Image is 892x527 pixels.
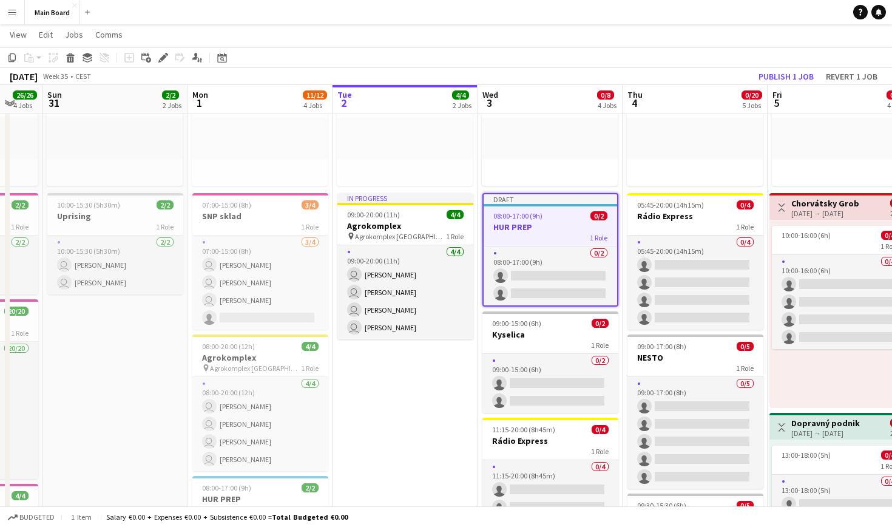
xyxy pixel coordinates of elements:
[12,491,29,500] span: 4/4
[163,101,181,110] div: 2 Jobs
[95,29,123,40] span: Comms
[192,89,208,100] span: Mon
[737,501,754,510] span: 0/5
[754,69,819,84] button: Publish 1 job
[347,210,400,219] span: 09:00-20:00 (11h)
[6,511,56,524] button: Budgeted
[34,27,58,42] a: Edit
[13,90,37,100] span: 26/26
[592,425,609,434] span: 0/4
[484,194,617,204] div: Draft
[481,96,498,110] span: 3
[597,90,614,100] span: 0/8
[492,425,555,434] span: 11:15-20:00 (8h45m)
[337,245,473,339] app-card-role: 4/409:00-20:00 (11h) [PERSON_NAME] [PERSON_NAME] [PERSON_NAME] [PERSON_NAME]
[303,90,327,100] span: 11/12
[482,89,498,100] span: Wed
[492,319,541,328] span: 09:00-15:00 (6h)
[57,200,120,209] span: 10:00-15:30 (5h30m)
[65,29,83,40] span: Jobs
[301,364,319,373] span: 1 Role
[337,89,352,100] span: Tue
[5,27,32,42] a: View
[19,513,55,522] span: Budgeted
[482,329,618,340] h3: Kyselica
[627,89,643,100] span: Thu
[40,72,70,81] span: Week 35
[782,450,831,460] span: 13:00-18:00 (5h)
[627,352,763,363] h3: NESTO
[482,435,618,446] h3: Rádio Express
[13,101,36,110] div: 4 Jobs
[192,335,328,471] app-job-card: 08:00-20:00 (12h)4/4Agrokomplex Agrokomplex [GEOGRAPHIC_DATA]1 Role4/408:00-20:00 (12h) [PERSON_N...
[771,96,782,110] span: 5
[156,222,174,231] span: 1 Role
[737,342,754,351] span: 0/5
[192,236,328,330] app-card-role: 3/407:00-15:00 (8h) [PERSON_NAME] [PERSON_NAME] [PERSON_NAME]
[25,1,80,24] button: Main Board
[302,342,319,351] span: 4/4
[627,211,763,222] h3: Rádio Express
[60,27,88,42] a: Jobs
[627,193,763,330] app-job-card: 05:45-20:00 (14h15m)0/4Rádio Express1 Role0/405:45-20:00 (14h15m)
[75,72,91,81] div: CEST
[447,210,464,219] span: 4/4
[191,96,208,110] span: 1
[446,232,464,241] span: 1 Role
[202,483,251,492] span: 08:00-17:00 (9h)
[336,96,352,110] span: 2
[592,319,609,328] span: 0/2
[737,200,754,209] span: 0/4
[736,364,754,373] span: 1 Role
[452,90,469,100] span: 4/4
[791,429,860,438] div: [DATE] → [DATE]
[46,96,62,110] span: 31
[637,342,686,351] span: 09:00-17:00 (8h)
[627,335,763,489] app-job-card: 09:00-17:00 (8h)0/5NESTO1 Role0/509:00-17:00 (8h)
[493,211,542,220] span: 08:00-17:00 (9h)
[202,200,251,209] span: 07:00-15:00 (8h)
[302,200,319,209] span: 3/4
[192,193,328,330] app-job-card: 07:00-15:00 (8h)3/4SNP sklad1 Role3/407:00-15:00 (8h) [PERSON_NAME] [PERSON_NAME] [PERSON_NAME]
[482,354,618,413] app-card-role: 0/209:00-15:00 (6h)
[791,209,859,218] div: [DATE] → [DATE]
[772,89,782,100] span: Fri
[47,236,183,294] app-card-role: 2/210:00-15:30 (5h30m) [PERSON_NAME] [PERSON_NAME]
[67,512,96,522] span: 1 item
[355,232,446,241] span: Agrokomplex [GEOGRAPHIC_DATA]
[11,328,29,338] span: 1 Role
[162,90,179,100] span: 2/2
[192,352,328,363] h3: Agrokomplex
[482,193,618,307] app-job-card: Draft08:00-17:00 (9h)0/2HUR PREP1 Role0/208:00-17:00 (9h)
[302,483,319,492] span: 2/2
[10,70,38,83] div: [DATE]
[202,342,255,351] span: 08:00-20:00 (12h)
[782,231,831,240] span: 10:00-16:00 (6h)
[591,447,609,456] span: 1 Role
[590,233,607,242] span: 1 Role
[591,341,609,350] span: 1 Role
[337,220,473,231] h3: Agrokomplex
[272,512,348,522] span: Total Budgeted €0.00
[484,222,617,233] h3: HUR PREP
[637,501,686,510] span: 09:30-15:30 (6h)
[337,193,473,339] div: In progress09:00-20:00 (11h)4/4Agrokomplex Agrokomplex [GEOGRAPHIC_DATA]1 Role4/409:00-20:00 (11h...
[821,69,882,84] button: Revert 1 job
[637,200,704,209] span: 05:45-20:00 (14h15m)
[482,311,618,413] app-job-card: 09:00-15:00 (6h)0/2Kyselica1 Role0/209:00-15:00 (6h)
[484,246,617,305] app-card-role: 0/208:00-17:00 (9h)
[47,89,62,100] span: Sun
[157,200,174,209] span: 2/2
[4,307,29,316] span: 20/20
[590,211,607,220] span: 0/2
[47,211,183,222] h3: Uprising
[627,377,763,489] app-card-role: 0/509:00-17:00 (8h)
[47,193,183,294] app-job-card: 10:00-15:30 (5h30m)2/2Uprising1 Role2/210:00-15:30 (5h30m) [PERSON_NAME] [PERSON_NAME]
[11,222,29,231] span: 1 Role
[192,494,328,505] h3: HUR PREP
